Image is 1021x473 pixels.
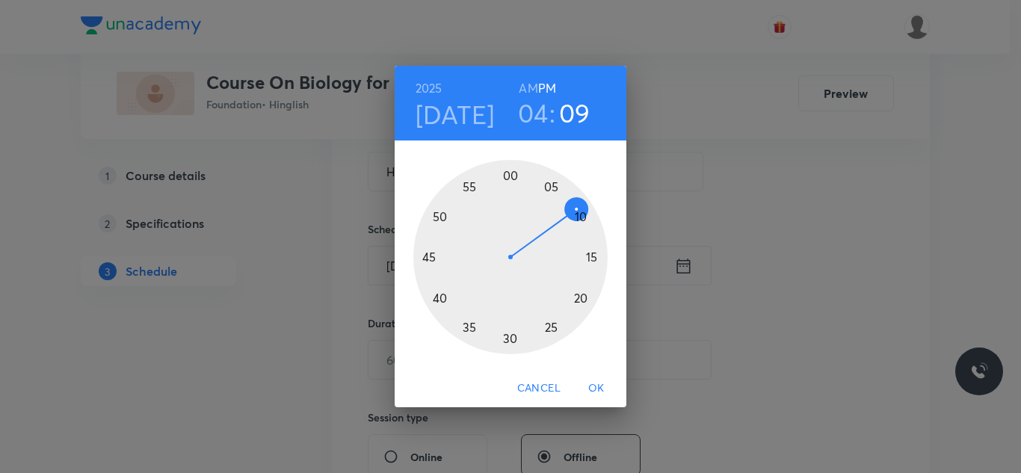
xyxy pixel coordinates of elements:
button: [DATE] [416,99,495,130]
button: 09 [559,97,590,129]
button: 04 [518,97,549,129]
h3: : [549,97,555,129]
button: OK [573,374,620,402]
span: OK [579,379,614,398]
button: AM [519,78,537,99]
button: Cancel [511,374,567,402]
button: 2025 [416,78,442,99]
span: Cancel [517,379,561,398]
button: PM [538,78,556,99]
